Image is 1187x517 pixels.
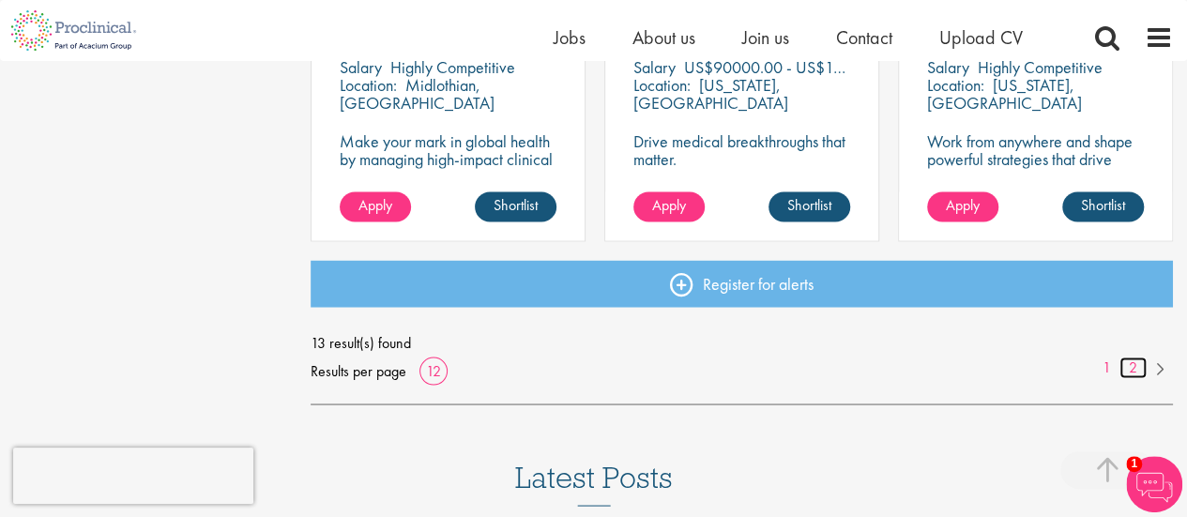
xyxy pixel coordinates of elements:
span: Location: [633,74,691,96]
img: Chatbot [1126,456,1182,512]
p: Midlothian, [GEOGRAPHIC_DATA] [340,74,495,114]
span: Salary [633,56,676,78]
a: Shortlist [475,191,556,221]
h3: Latest Posts [515,461,673,506]
iframe: reCAPTCHA [13,448,253,504]
span: Location: [927,74,984,96]
p: US$90000.00 - US$100000.00 per annum [684,56,974,78]
a: Apply [633,191,705,221]
a: Apply [927,191,998,221]
a: Contact [836,25,892,50]
span: 13 result(s) found [311,328,1173,357]
p: [US_STATE], [GEOGRAPHIC_DATA] [633,74,788,114]
a: About us [632,25,695,50]
a: Register for alerts [311,260,1173,307]
a: Apply [340,191,411,221]
a: Shortlist [769,191,850,221]
p: Highly Competitive [978,56,1103,78]
p: Work from anywhere and shape powerful strategies that drive results! Enjoy the freedom of remote ... [927,132,1144,221]
a: 12 [419,360,448,380]
span: Location: [340,74,397,96]
p: Highly Competitive [390,56,515,78]
span: Apply [946,195,980,215]
a: Jobs [554,25,586,50]
p: Make your mark in global health by managing high-impact clinical trials with a leading CRO. [340,132,556,186]
span: Salary [340,56,382,78]
a: Join us [742,25,789,50]
a: Shortlist [1062,191,1144,221]
a: Upload CV [939,25,1023,50]
a: 1 [1093,357,1120,378]
span: Salary [927,56,969,78]
span: Results per page [311,357,406,385]
span: Apply [358,195,392,215]
span: Apply [652,195,686,215]
p: [US_STATE], [GEOGRAPHIC_DATA] [927,74,1082,114]
span: 1 [1126,456,1142,472]
p: Drive medical breakthroughs that matter. [633,132,850,168]
a: 2 [1119,357,1147,378]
